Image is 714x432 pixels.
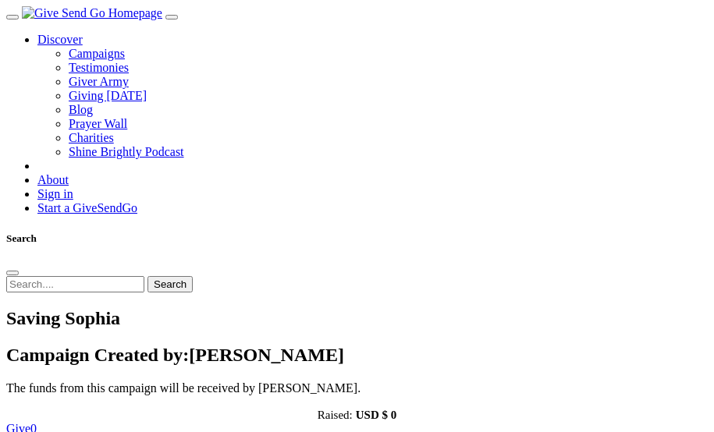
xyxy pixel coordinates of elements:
a: Discover [37,33,83,46]
span: USD $ 0 [356,409,397,421]
a: About [37,173,69,186]
h5: Search [6,232,708,245]
a: Giver Army [69,75,129,88]
a: Charities [69,131,114,144]
a: Shine Brightly Podcast [69,145,184,158]
a: Prayer Wall [69,117,127,130]
a: Testimonies [69,61,129,74]
span: The funds from this campaign will be received by [6,381,255,395]
h2: Campaign Created by: [6,345,708,366]
ul: Discover [37,47,708,159]
button: Search [147,276,193,292]
button: Open search bar [165,15,178,19]
h1: Saving Sophia [6,308,708,329]
a: Campaigns [69,47,125,60]
a: Blog [69,103,93,116]
button: Close search bar [6,271,19,275]
button: Toggle navigation [6,15,19,19]
img: Give Send Go Homepage [22,6,162,20]
a: Sign in [37,187,73,200]
a: Start a GiveSendGo [37,201,137,214]
span: [PERSON_NAME] [189,345,344,365]
input: Search.... [6,276,144,292]
span: Raised: [318,409,353,421]
span: [PERSON_NAME]. [258,381,361,395]
a: Giving [DATE] [69,89,147,102]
